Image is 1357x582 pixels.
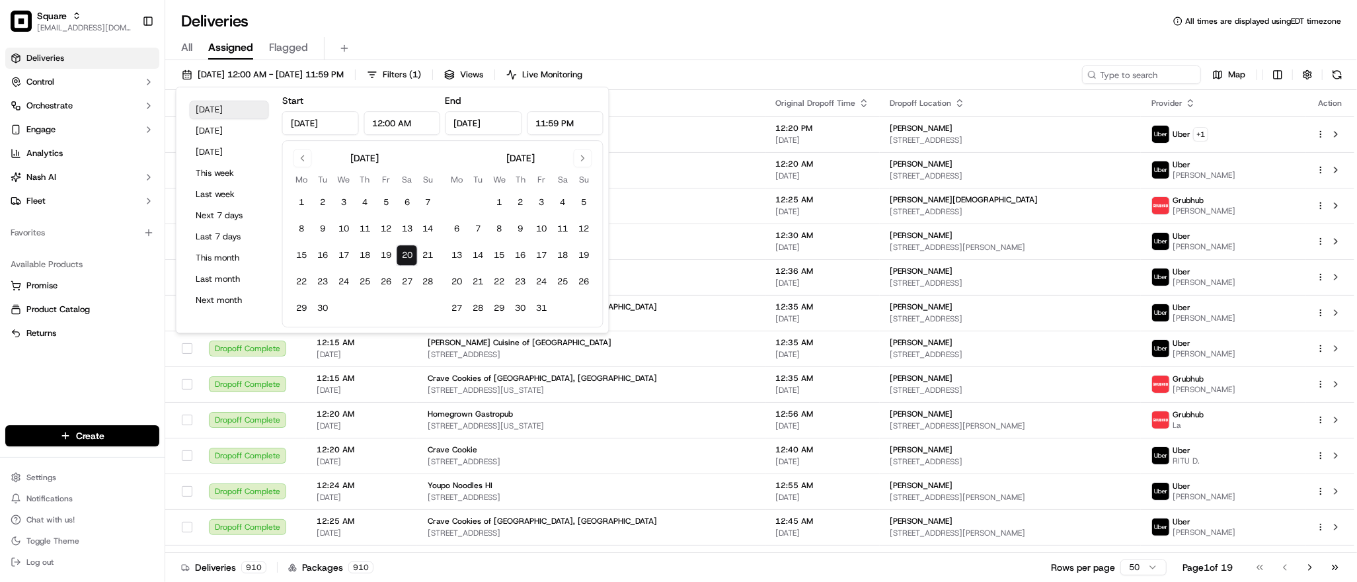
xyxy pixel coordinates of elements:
span: 12:30 AM [317,552,407,562]
span: [STREET_ADDRESS] [890,171,1130,181]
span: [DATE] [776,492,869,503]
span: Create [76,429,104,442]
span: [STREET_ADDRESS] [428,349,755,360]
span: 12:35 AM [776,302,869,312]
span: [STREET_ADDRESS][PERSON_NAME] [890,528,1130,538]
span: [PERSON_NAME] [1173,206,1235,216]
button: 12 [375,218,397,239]
button: 21 [418,245,439,266]
button: 20 [447,271,468,292]
span: [DATE] [317,385,407,395]
th: Saturday [397,173,418,187]
span: 12:55 AM [776,480,869,491]
img: uber-new-logo.jpeg [1152,519,1169,536]
img: 1736555255976-a54dd68f-1ca7-489b-9aae-adbdc363a1c4 [13,126,37,150]
span: [STREET_ADDRESS] [890,313,1130,324]
button: 7 [418,192,439,213]
button: Square [37,9,67,22]
button: Filters(1) [361,65,427,84]
span: Returns [26,327,56,339]
button: Next 7 days [190,206,269,225]
span: 12:40 AM [776,444,869,455]
th: Monday [291,173,312,187]
span: 12:24 AM [317,480,407,491]
span: 12:25 AM [776,194,869,205]
span: [DATE] [776,313,869,324]
span: [PERSON_NAME] [890,266,953,276]
button: 23 [312,271,333,292]
button: 24 [333,271,354,292]
span: [PERSON_NAME] [890,552,953,562]
button: Engage [5,119,159,140]
img: uber-new-logo.jpeg [1152,161,1169,179]
button: Go to next month [574,149,592,167]
h1: Deliveries [181,11,249,32]
th: Sunday [574,173,595,187]
button: Last month [190,270,269,288]
button: 11 [354,218,375,239]
span: [PERSON_NAME] [1173,527,1235,538]
span: Crave Cookies of [GEOGRAPHIC_DATA], [GEOGRAPHIC_DATA] [428,373,657,384]
button: 29 [291,298,312,319]
span: [DATE] [317,421,407,431]
div: Favorites [5,222,159,243]
span: [DATE] [776,456,869,467]
span: 12:35 AM [776,337,869,348]
label: End [446,95,461,106]
span: [STREET_ADDRESS] [890,135,1130,145]
button: 10 [333,218,354,239]
span: 12:45 AM [776,516,869,526]
div: Packages [288,561,373,574]
span: Uber [1173,445,1190,456]
button: Go to previous month [293,149,312,167]
span: Orchestrate [26,100,73,112]
span: Uber [1173,481,1190,491]
th: Friday [375,173,397,187]
th: Sunday [418,173,439,187]
span: Promise [26,280,58,292]
span: [STREET_ADDRESS] [890,206,1130,217]
div: [DATE] [350,151,379,165]
img: Nash [13,13,40,40]
button: Log out [5,553,159,571]
p: Rows per page [1051,561,1115,574]
span: ( 1 ) [409,69,421,81]
button: [DATE] 12:00 AM - [DATE] 11:59 PM [176,65,350,84]
th: Thursday [354,173,375,187]
button: Settings [5,468,159,487]
button: 6 [447,218,468,239]
span: [PERSON_NAME] [890,444,953,455]
span: [STREET_ADDRESS] [890,278,1130,288]
button: Start new chat [225,130,241,146]
img: uber-new-logo.jpeg [1152,447,1169,464]
button: This week [190,164,269,183]
button: Live Monitoring [500,65,588,84]
span: [PERSON_NAME] [890,409,953,419]
span: [DATE] [317,528,407,538]
span: Filters [383,69,421,81]
button: 6 [397,192,418,213]
button: 28 [468,298,489,319]
span: [STREET_ADDRESS][PERSON_NAME] [890,492,1130,503]
span: Original Dropoff Time [776,98,856,108]
button: 26 [574,271,595,292]
span: [DATE] [776,528,869,538]
span: 12:20 AM [776,159,869,169]
th: Wednesday [333,173,354,187]
button: 8 [489,218,510,239]
a: 💻API Documentation [106,187,217,210]
span: [STREET_ADDRESS][US_STATE] [428,385,755,395]
button: 3 [531,192,553,213]
button: 9 [312,218,333,239]
img: uber-new-logo.jpeg [1152,483,1169,500]
button: 24 [531,271,553,292]
button: 5 [375,192,397,213]
button: [DATE] [190,122,269,140]
span: [DATE] [776,171,869,181]
button: Notifications [5,489,159,508]
span: Dropoff Location [890,98,952,108]
span: [DATE] [776,135,869,145]
span: [DATE] [776,206,869,217]
button: Refresh [1328,65,1346,84]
